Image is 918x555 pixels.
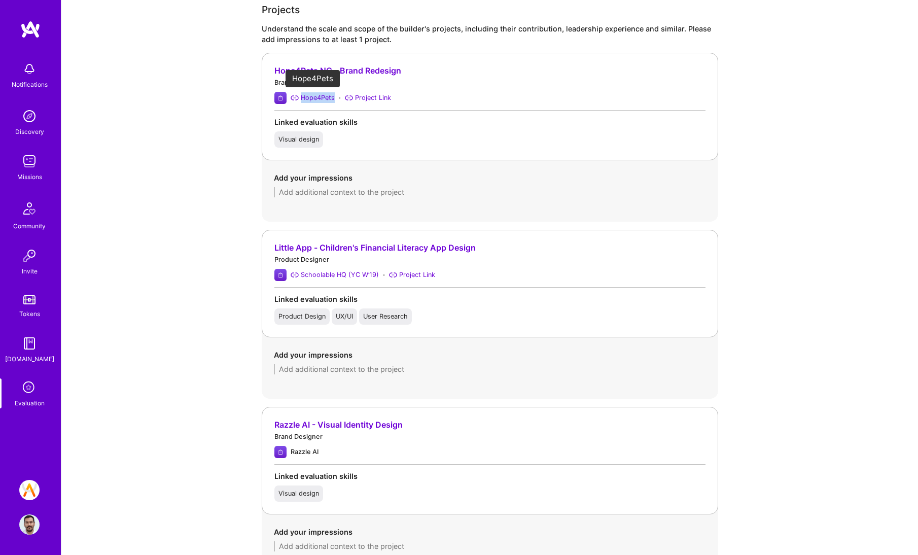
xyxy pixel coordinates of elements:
[15,126,44,137] div: Discovery
[19,480,40,500] img: A.Team // Selection Team - help us grow the community!
[5,354,54,364] div: [DOMAIN_NAME]
[336,313,353,321] div: UX/UI
[389,271,397,279] i: Project Link
[274,420,705,430] div: Razzle AI - Visual Identity Design
[274,77,705,88] div: Brand Design
[274,65,705,76] div: Hope4Pets NC - Brand Redesign
[12,79,48,90] div: Notifications
[274,269,287,281] img: Company logo
[274,254,705,265] div: Product Designer
[291,271,299,279] i: Schoolable HQ (YC W’19)
[17,480,42,500] a: A.Team // Selection Team - help us grow the community!
[274,527,706,537] div: Add your impressions
[19,151,40,171] img: teamwork
[13,221,46,231] div: Community
[262,5,718,15] div: Projects
[274,294,705,304] div: Linked evaluation skills
[345,94,353,102] i: Project Link
[301,92,335,103] div: Hope4Pets
[278,490,319,498] div: Visual design
[291,446,319,457] div: Razzle AI
[291,269,379,280] a: Schoolable HQ (YC W’19)
[17,171,42,182] div: Missions
[355,92,391,103] div: Project Link
[19,59,40,79] img: bell
[301,269,379,280] div: Schoolable HQ (YC W’19)
[278,135,319,144] div: Visual design
[19,333,40,354] img: guide book
[274,471,705,481] div: Linked evaluation skills
[345,92,391,103] a: Project Link
[274,242,705,253] div: Little App - Children's Financial Literacy App Design
[262,23,718,45] div: Understand the scale and scope of the builder's projects, including their contribution, leadershi...
[399,269,435,280] div: Project Link
[339,92,341,103] div: ·
[274,350,706,360] div: Add your impressions
[274,446,287,458] img: Company logo
[17,196,42,221] img: Community
[274,431,705,442] div: Brand Designer
[20,378,39,398] i: icon SelectionTeam
[19,106,40,126] img: discovery
[15,398,45,408] div: Evaluation
[20,20,41,39] img: logo
[19,246,40,266] img: Invite
[19,514,40,535] img: User Avatar
[274,117,705,127] div: Linked evaluation skills
[383,269,385,280] div: ·
[274,172,706,183] div: Add your impressions
[274,92,287,104] img: Company logo
[291,92,335,103] a: Hope4Pets
[22,266,38,276] div: Invite
[291,94,299,102] i: Hope4Pets
[19,308,40,319] div: Tokens
[389,269,435,280] a: Project Link
[363,313,408,321] div: User Research
[17,514,42,535] a: User Avatar
[278,313,326,321] div: Product Design
[23,295,36,304] img: tokens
